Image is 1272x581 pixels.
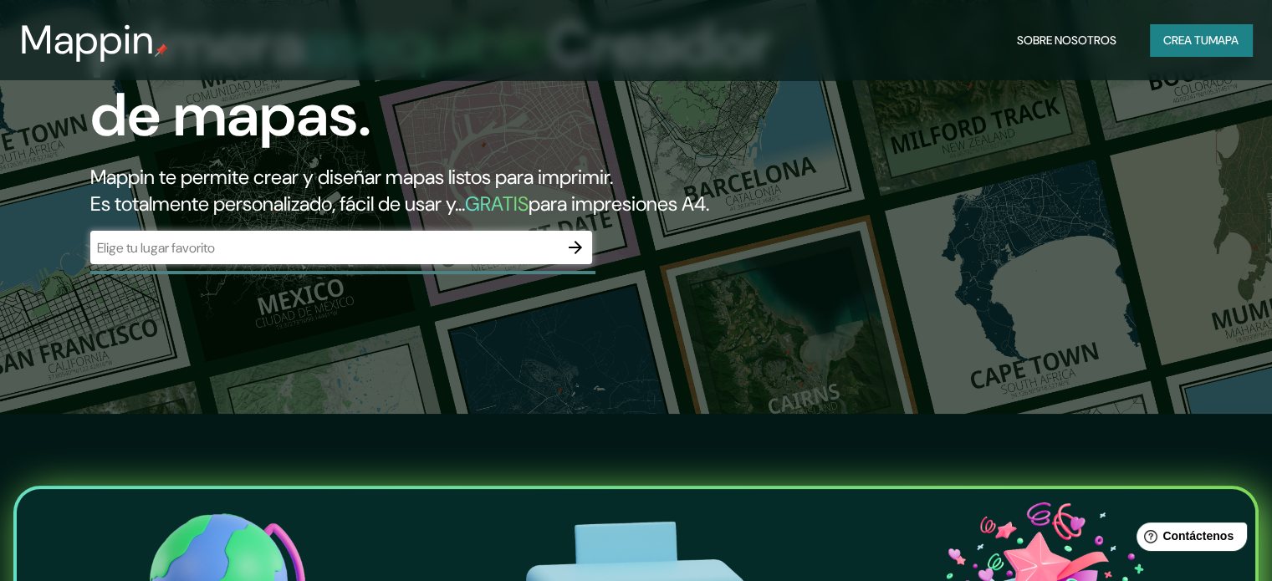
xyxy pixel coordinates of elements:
[1123,516,1254,563] iframe: Lanzador de widgets de ayuda
[90,191,465,217] font: Es totalmente personalizado, fácil de usar y...
[20,13,155,66] font: Mappin
[90,164,613,190] font: Mappin te permite crear y diseñar mapas listos para imprimir.
[529,191,709,217] font: para impresiones A4.
[90,238,559,257] input: Elige tu lugar favorito
[1208,33,1239,48] font: mapa
[465,191,529,217] font: GRATIS
[155,43,168,57] img: pin de mapeo
[1150,24,1252,56] button: Crea tumapa
[1010,24,1123,56] button: Sobre nosotros
[1163,33,1208,48] font: Crea tu
[1017,33,1116,48] font: Sobre nosotros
